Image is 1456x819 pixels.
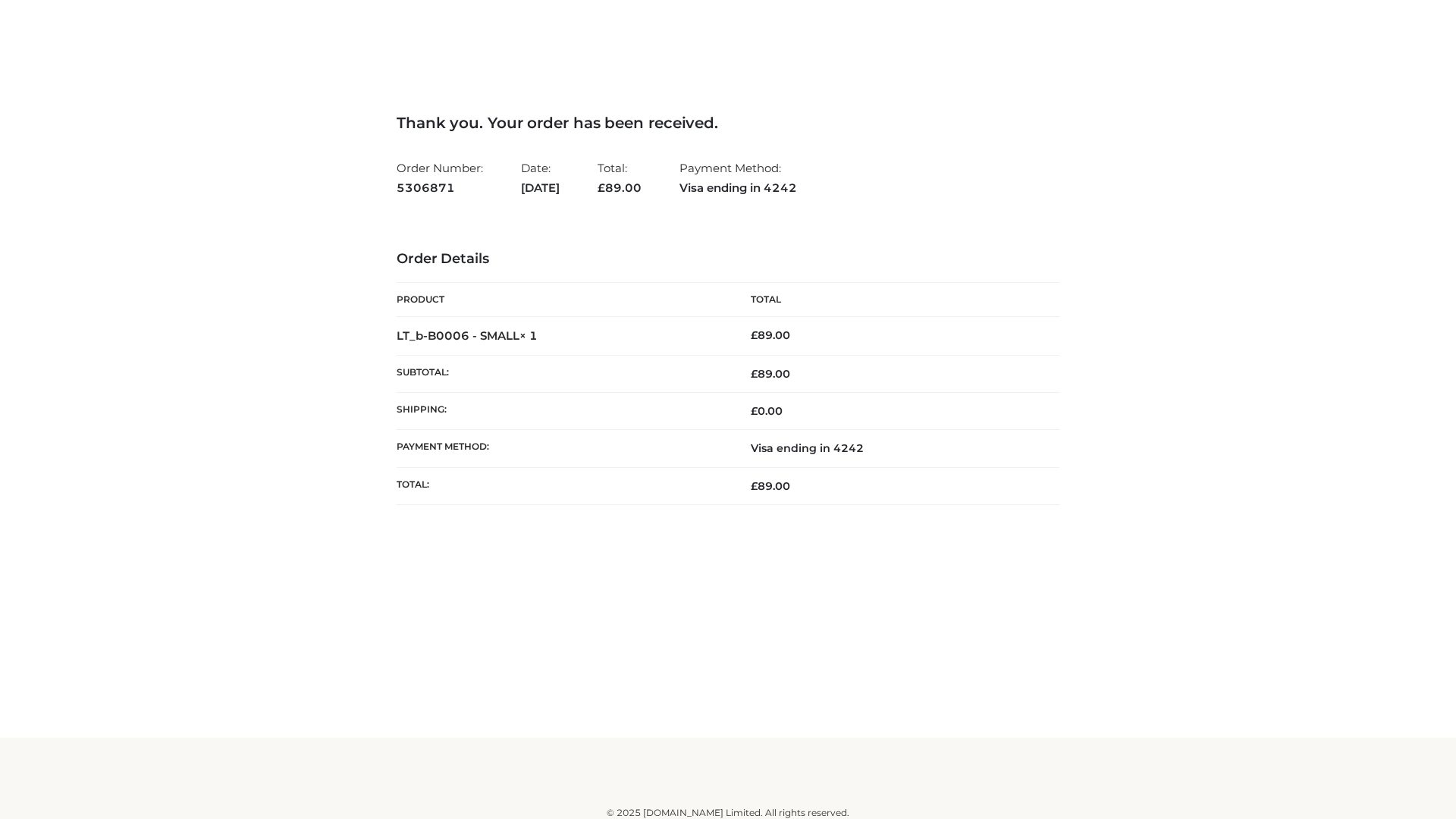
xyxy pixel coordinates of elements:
td: Visa ending in 4242 [728,430,1059,467]
li: Date: [521,155,560,201]
li: Order Number: [397,155,483,201]
bdi: 89.00 [751,328,790,342]
span: 89.00 [751,479,790,493]
strong: LT_b-B0006 - SMALL [397,328,538,343]
th: Total: [397,467,728,504]
strong: [DATE] [521,178,560,198]
li: Total: [598,155,642,201]
span: 89.00 [598,180,642,195]
span: £ [751,479,758,493]
th: Total [728,283,1059,317]
span: £ [751,328,758,342]
strong: Visa ending in 4242 [679,178,797,198]
li: Payment Method: [679,155,797,201]
span: £ [751,367,758,381]
th: Shipping: [397,393,728,430]
strong: 5306871 [397,178,483,198]
span: £ [598,180,605,195]
span: 89.00 [751,367,790,381]
span: £ [751,404,758,418]
h3: Thank you. Your order has been received. [397,114,1059,132]
bdi: 0.00 [751,404,783,418]
th: Product [397,283,728,317]
strong: × 1 [519,328,538,343]
th: Subtotal: [397,355,728,392]
th: Payment method: [397,430,728,467]
h3: Order Details [397,251,1059,268]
